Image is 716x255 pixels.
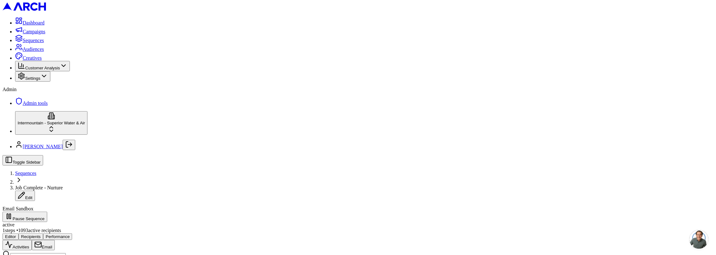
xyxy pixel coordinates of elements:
a: [PERSON_NAME] [23,144,63,149]
button: Activities [3,240,32,250]
nav: breadcrumb [3,171,713,201]
button: Editor [3,233,19,240]
span: Dashboard [23,20,44,25]
span: Toggle Sidebar [13,160,41,165]
a: Creatives [15,55,42,61]
button: Settings [15,71,50,82]
div: Open chat [690,230,708,249]
div: Admin [3,87,713,92]
button: Customer Analysis [15,61,70,71]
span: Intermountain - Superior Water & Air [18,121,85,125]
button: Pause Sequence [3,212,47,222]
span: Sequences [23,38,44,43]
span: Creatives [23,55,42,61]
button: Performance [43,233,72,240]
span: 1 steps • 1093 active recipients [3,228,61,233]
button: Recipients [19,233,43,240]
span: Admin tools [23,100,48,106]
a: Sequences [15,38,44,43]
span: Job Complete - Nurture [15,185,63,190]
span: Customer Analysis [25,66,60,70]
a: Audiences [15,46,44,52]
div: Email Sandbox [3,206,713,212]
a: Campaigns [15,29,45,34]
a: Admin tools [15,100,48,106]
div: active [3,222,713,228]
button: Intermountain - Superior Water & Air [15,111,87,135]
button: Log out [63,140,75,150]
span: Edit [25,195,32,200]
a: Sequences [15,171,37,176]
span: Settings [25,76,40,81]
button: Email [32,240,55,250]
span: Campaigns [23,29,45,34]
span: Audiences [23,46,44,52]
button: Edit [15,191,35,201]
button: Toggle Sidebar [3,155,43,165]
a: Dashboard [15,20,44,25]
